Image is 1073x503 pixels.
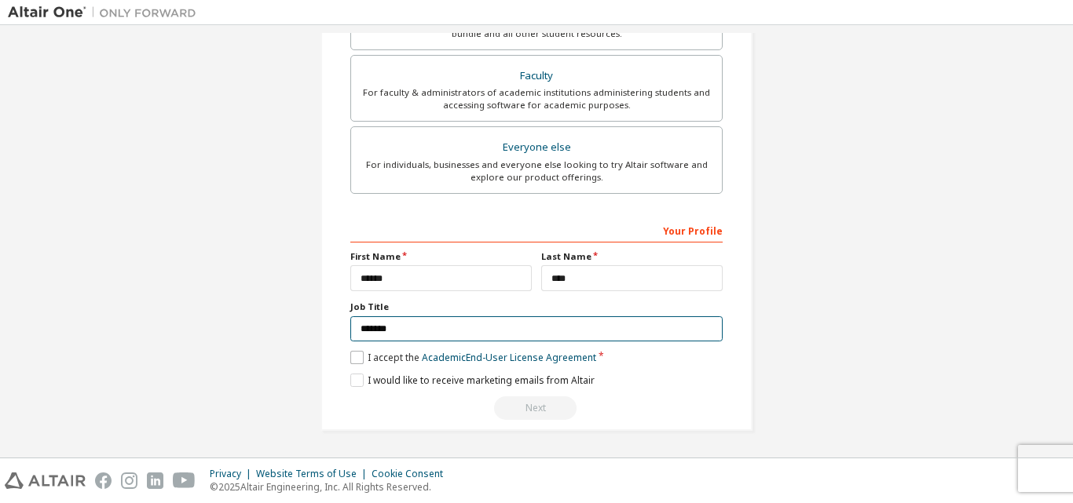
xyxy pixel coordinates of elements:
div: Cookie Consent [372,468,452,480]
div: For faculty & administrators of academic institutions administering students and accessing softwa... [361,86,712,111]
img: youtube.svg [173,472,196,489]
a: Academic End-User License Agreement [422,351,596,364]
img: facebook.svg [95,472,112,489]
div: Your Profile [350,217,723,242]
img: instagram.svg [121,472,137,489]
div: Website Terms of Use [256,468,372,480]
img: linkedin.svg [147,472,163,489]
div: For individuals, businesses and everyone else looking to try Altair software and explore our prod... [361,159,712,184]
div: Read and acccept EULA to continue [350,396,723,420]
label: I accept the [350,351,596,364]
div: Faculty [361,65,712,87]
label: Last Name [541,250,723,263]
img: Altair One [8,5,204,20]
div: Privacy [210,468,256,480]
label: I would like to receive marketing emails from Altair [350,374,595,387]
img: altair_logo.svg [5,472,86,489]
label: Job Title [350,301,723,313]
label: First Name [350,250,532,263]
div: Everyone else [361,137,712,159]
p: © 2025 Altair Engineering, Inc. All Rights Reserved. [210,480,452,494]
